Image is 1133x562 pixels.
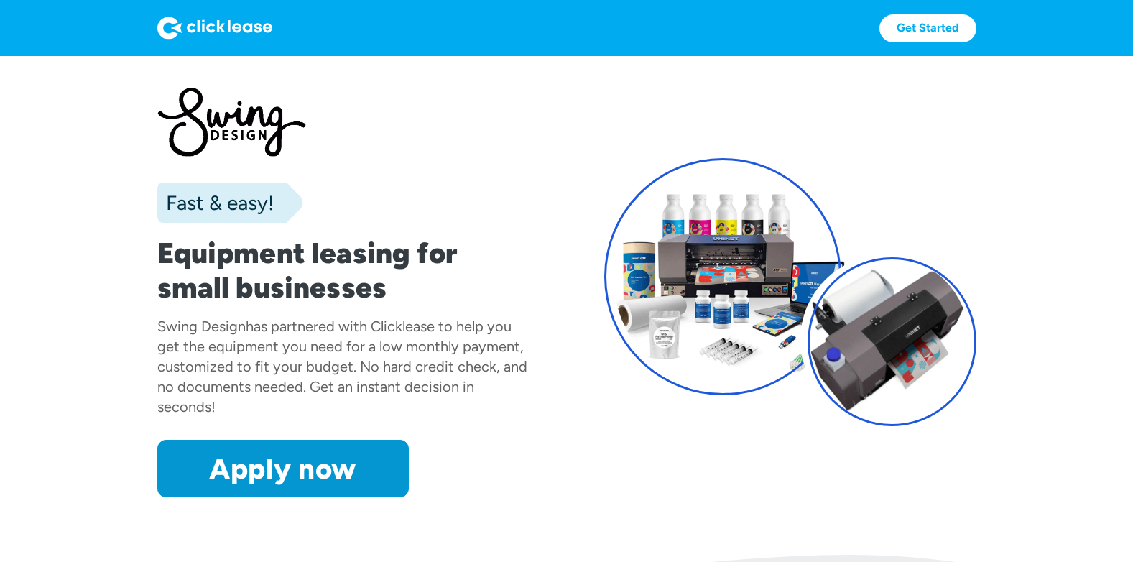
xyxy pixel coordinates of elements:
[879,14,976,42] a: Get Started
[157,318,246,335] div: Swing Design
[157,236,529,305] h1: Equipment leasing for small businesses
[157,188,274,217] div: Fast & easy!
[157,440,409,497] a: Apply now
[157,17,272,40] img: Logo
[157,318,527,415] div: has partnered with Clicklease to help you get the equipment you need for a low monthly payment, c...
